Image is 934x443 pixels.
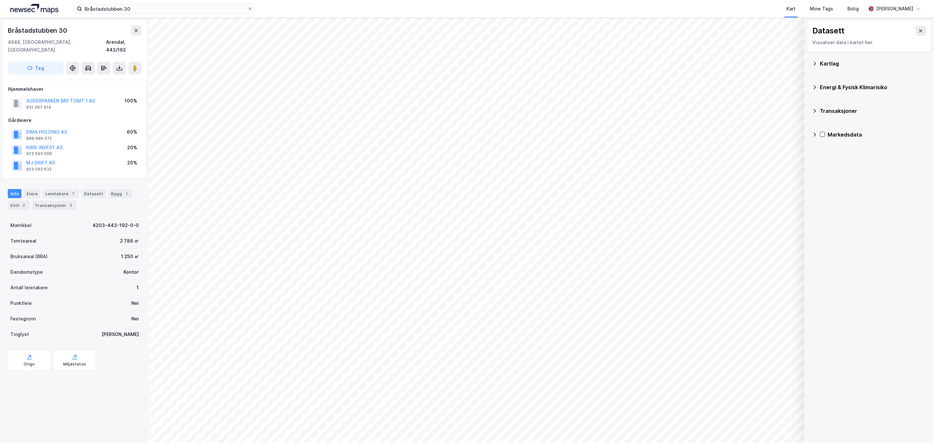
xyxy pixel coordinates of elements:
div: Tinglyst [10,330,29,338]
div: Markedsdata [828,131,926,138]
div: Transaksjoner [820,107,926,115]
div: 1 [123,190,130,197]
div: [PERSON_NAME] [102,330,139,338]
div: 1 [137,284,139,292]
div: 20% [127,144,137,151]
img: logo.a4113a55bc3d86da70a041830d287a7e.svg [10,4,58,14]
div: Eiere [24,189,40,198]
div: Miljøstatus [63,362,86,367]
div: Datasett [812,26,844,36]
div: 2 [20,202,27,209]
iframe: Chat Widget [902,412,934,443]
div: Matrikkel [10,221,31,229]
div: Bygg [108,189,132,198]
div: 923 593 632 [26,167,52,172]
div: Origo [24,362,35,367]
div: 100% [125,97,137,105]
div: Nei [131,315,139,323]
div: Arendal, 443/192 [106,38,141,54]
div: Kartlag [820,60,926,67]
div: [PERSON_NAME] [876,5,913,13]
div: 923 593 608 [26,151,52,156]
div: 4203-443-192-0-0 [92,221,139,229]
button: Tag [8,62,64,75]
div: Mine Tags [810,5,833,13]
div: Bruksareal (BRA) [10,253,48,260]
div: Kart [786,5,796,13]
div: Hjemmelshaver [8,85,141,93]
div: 1 [70,190,76,197]
div: Energi & Fysisk Klimarisiko [820,83,926,91]
div: 931 097 814 [26,105,51,110]
div: Info [8,189,21,198]
div: 2 786 ㎡ [120,237,139,245]
div: Festegrunn [10,315,36,323]
div: 4848, [GEOGRAPHIC_DATA], [GEOGRAPHIC_DATA] [8,38,106,54]
input: Søk på adresse, matrikkel, gårdeiere, leietakere eller personer [82,4,247,14]
div: 1 250 ㎡ [121,253,139,260]
div: 2 [67,202,74,209]
div: Nei [131,299,139,307]
div: Datasett [81,189,106,198]
div: 888 989 072 [26,136,52,141]
div: Bolig [847,5,859,13]
div: Eiendomstype [10,268,43,276]
div: 20% [127,159,137,167]
div: Gårdeiere [8,116,141,124]
div: Antall leietakere [10,284,48,292]
div: ESG [8,201,30,210]
div: Punktleie [10,299,32,307]
div: Leietakere [43,189,79,198]
div: Bråstadstubben 30 [8,25,68,36]
div: Transaksjoner [32,201,77,210]
div: Kontor [124,268,139,276]
div: 60% [127,128,137,136]
div: Tomteareal [10,237,36,245]
div: Visualiser data i kartet her. [812,39,926,46]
